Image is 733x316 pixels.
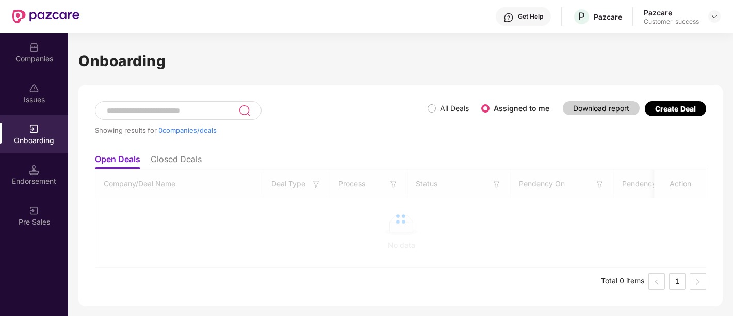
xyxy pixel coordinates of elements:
div: Create Deal [655,104,696,113]
span: 0 companies/deals [158,126,217,134]
div: Showing results for [95,126,428,134]
li: Next Page [690,273,706,290]
li: Open Deals [95,154,140,169]
button: right [690,273,706,290]
span: right [695,279,701,285]
span: left [654,279,660,285]
img: svg+xml;base64,PHN2ZyBpZD0iSGVscC0zMngzMiIgeG1sbnM9Imh0dHA6Ly93d3cudzMub3JnLzIwMDAvc3ZnIiB3aWR0aD... [503,12,514,23]
h1: Onboarding [78,50,723,72]
img: svg+xml;base64,PHN2ZyB3aWR0aD0iMjAiIGhlaWdodD0iMjAiIHZpZXdCb3g9IjAgMCAyMCAyMCIgZmlsbD0ibm9uZSIgeG... [29,206,39,216]
button: Download report [563,101,640,115]
div: Pazcare [644,8,699,18]
label: All Deals [440,104,469,113]
img: svg+xml;base64,PHN2ZyB3aWR0aD0iMjQiIGhlaWdodD0iMjUiIHZpZXdCb3g9IjAgMCAyNCAyNSIgZmlsbD0ibm9uZSIgeG... [238,104,250,117]
img: New Pazcare Logo [12,10,79,23]
button: left [648,273,665,290]
li: Previous Page [648,273,665,290]
a: 1 [670,274,685,289]
img: svg+xml;base64,PHN2ZyB3aWR0aD0iMjAiIGhlaWdodD0iMjAiIHZpZXdCb3g9IjAgMCAyMCAyMCIgZmlsbD0ibm9uZSIgeG... [29,124,39,134]
img: svg+xml;base64,PHN2ZyBpZD0iQ29tcGFuaWVzIiB4bWxucz0iaHR0cDovL3d3dy53My5vcmcvMjAwMC9zdmciIHdpZHRoPS... [29,42,39,53]
img: svg+xml;base64,PHN2ZyBpZD0iSXNzdWVzX2Rpc2FibGVkIiB4bWxucz0iaHR0cDovL3d3dy53My5vcmcvMjAwMC9zdmciIH... [29,83,39,93]
label: Assigned to me [494,104,549,113]
img: svg+xml;base64,PHN2ZyBpZD0iRHJvcGRvd24tMzJ4MzIiIHhtbG5zPSJodHRwOi8vd3d3LnczLm9yZy8yMDAwL3N2ZyIgd2... [710,12,719,21]
li: Total 0 items [601,273,644,290]
div: Customer_success [644,18,699,26]
img: svg+xml;base64,PHN2ZyB3aWR0aD0iMTQuNSIgaGVpZ2h0PSIxNC41IiB2aWV3Qm94PSIwIDAgMTYgMTYiIGZpbGw9Im5vbm... [29,165,39,175]
div: Pazcare [594,12,622,22]
li: 1 [669,273,686,290]
div: Get Help [518,12,543,21]
span: P [578,10,585,23]
li: Closed Deals [151,154,202,169]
